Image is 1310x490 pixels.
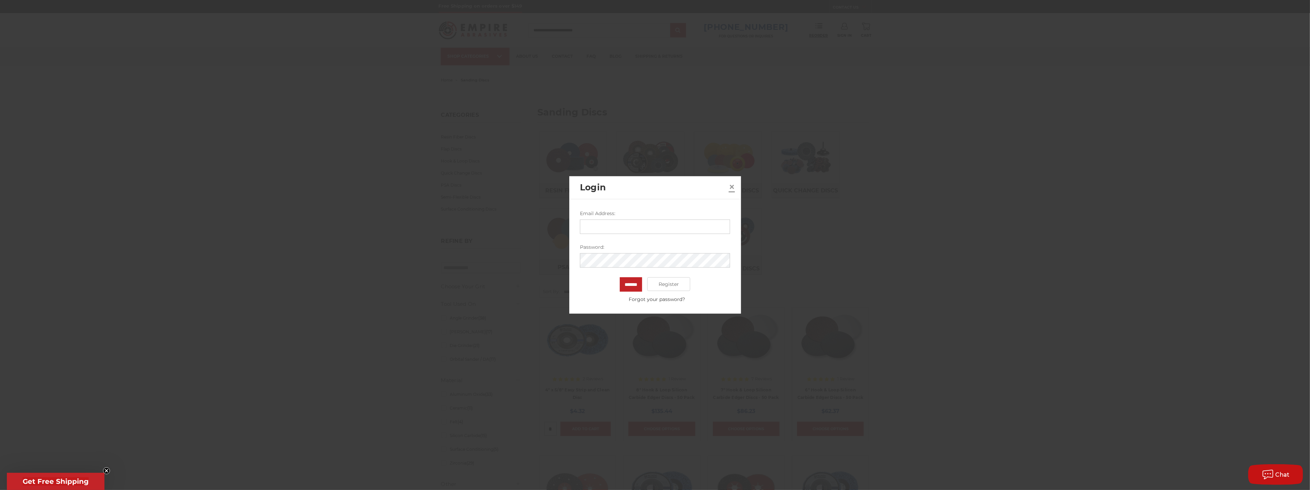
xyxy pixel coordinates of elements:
[23,477,89,486] span: Get Free Shipping
[103,467,110,474] button: Close teaser
[1276,471,1290,478] span: Chat
[580,244,730,251] label: Password:
[1248,464,1303,485] button: Chat
[580,210,730,217] label: Email Address:
[726,181,737,192] a: Close
[7,473,104,490] div: Get Free ShippingClose teaser
[580,181,726,194] h2: Login
[729,180,735,193] span: ×
[584,296,730,303] a: Forgot your password?
[647,277,690,291] a: Register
